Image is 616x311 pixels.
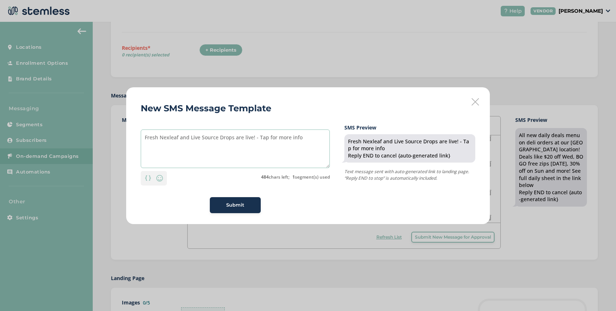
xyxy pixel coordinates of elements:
iframe: Chat Widget [580,276,616,311]
label: SMS Preview [344,124,475,131]
label: chars left; [261,174,289,180]
img: icon-smiley-d6edb5a7.svg [155,174,164,183]
p: Text message sent with auto-generated link to landing page. “Reply END to stop” is automatically ... [344,168,475,182]
label: segment(s) used [292,174,330,180]
span: Submit [226,202,244,209]
strong: 484 [261,174,269,180]
div: Fresh Nexleaf and Live Source Drops are live! - Tap for more info Reply END to cancel {auto-gener... [348,138,472,159]
h2: New SMS Message Template [141,102,271,115]
strong: 1 [292,174,295,180]
button: Submit [210,197,261,213]
img: icon-brackets-fa390dc5.svg [145,175,151,180]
